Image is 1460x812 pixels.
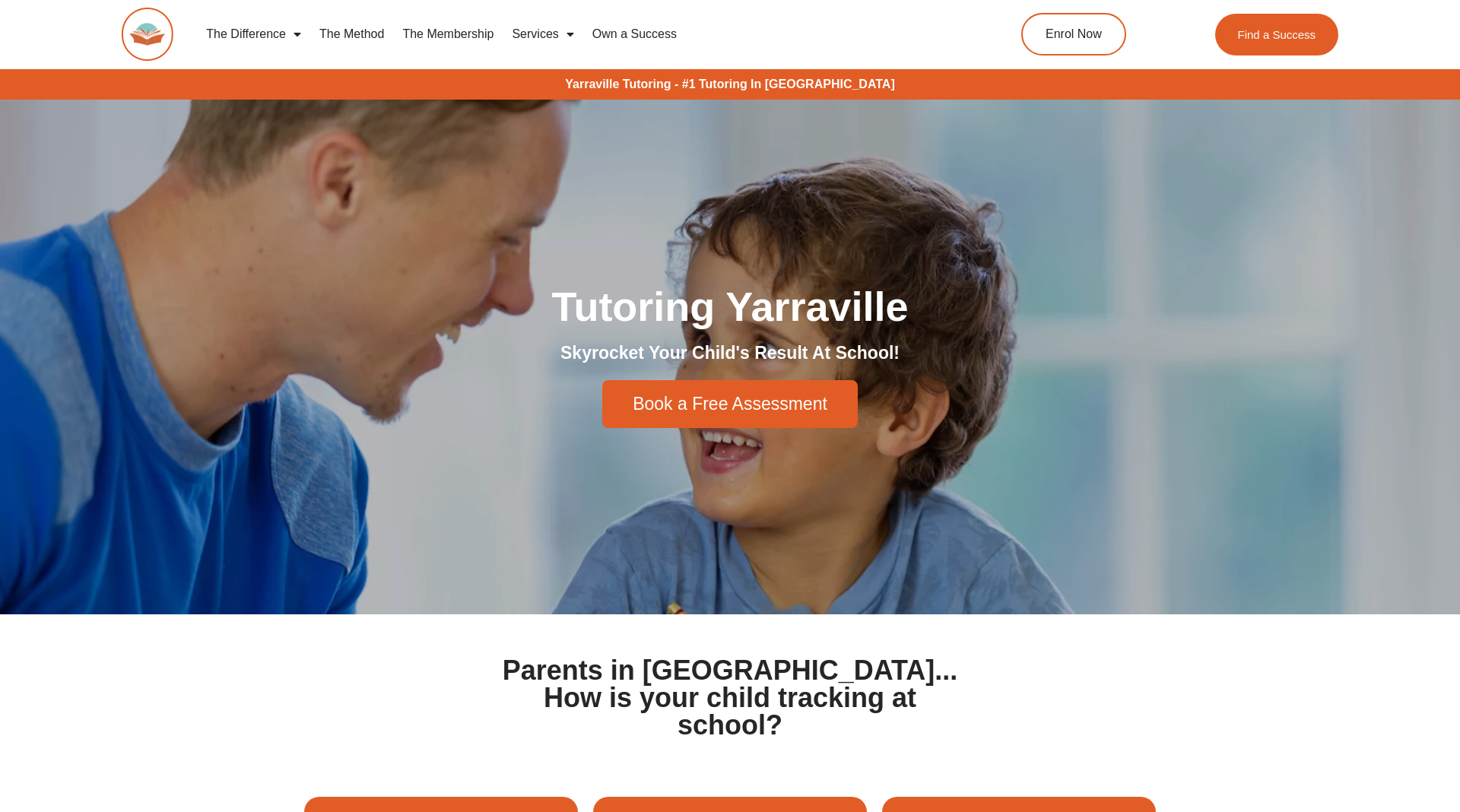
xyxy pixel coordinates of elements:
[197,17,951,52] nav: Menu
[304,286,1156,327] h1: Tutoring Yarraville
[1214,14,1338,56] a: Find a Success
[310,17,393,52] a: The Method
[304,342,1156,365] h2: Skyrocket Your Child's Result At School!
[1046,28,1102,40] span: Enrol Now
[393,17,503,52] a: The Membership
[496,657,964,739] h1: Parents in [GEOGRAPHIC_DATA]... How is your child tracking at school?
[633,395,827,413] span: Book a Free Assessment
[583,17,686,52] a: Own a Success
[503,17,582,52] a: Services
[1021,13,1126,56] a: Enrol Now
[1237,29,1316,40] span: Find a Success
[197,17,310,52] a: The Difference
[602,380,858,428] a: Book a Free Assessment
